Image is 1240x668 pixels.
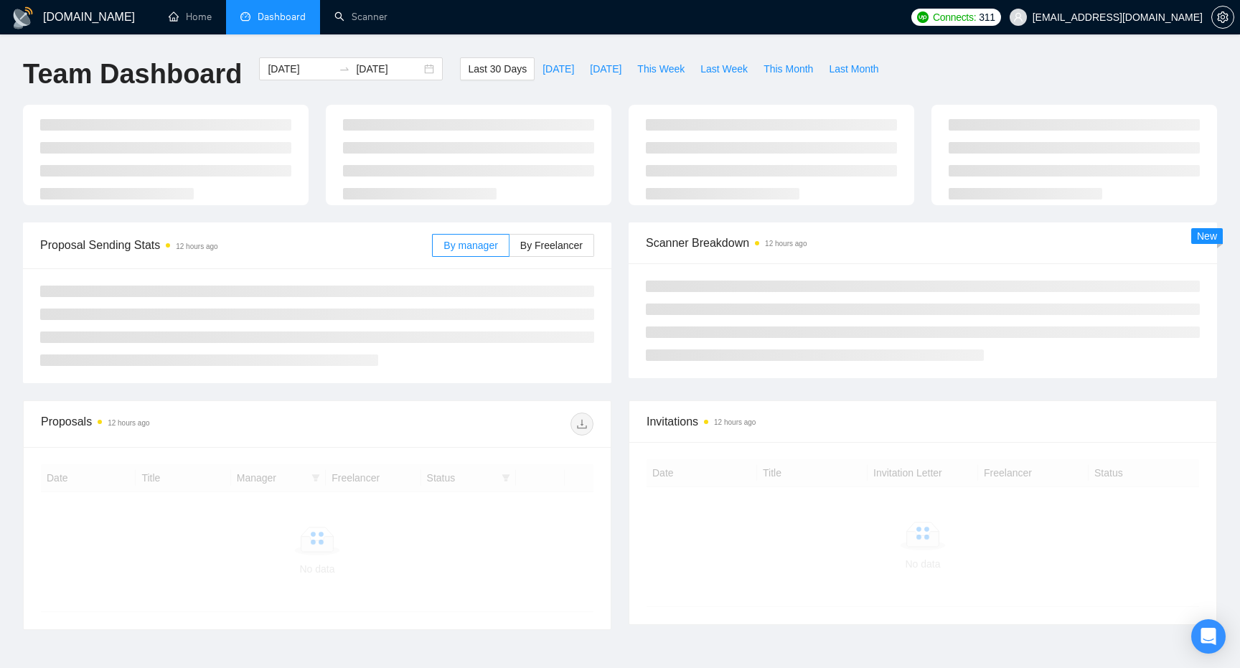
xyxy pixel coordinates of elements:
[829,61,878,77] span: Last Month
[756,57,821,80] button: This Month
[11,6,34,29] img: logo
[334,11,387,23] a: searchScanner
[700,61,748,77] span: Last Week
[468,61,527,77] span: Last 30 Days
[933,9,976,25] span: Connects:
[1191,619,1226,654] div: Open Intercom Messenger
[765,240,807,248] time: 12 hours ago
[590,61,621,77] span: [DATE]
[41,413,317,436] div: Proposals
[23,57,242,91] h1: Team Dashboard
[258,11,306,23] span: Dashboard
[356,61,421,77] input: End date
[240,11,250,22] span: dashboard
[647,413,1199,431] span: Invitations
[169,11,212,23] a: homeHome
[108,419,149,427] time: 12 hours ago
[646,234,1200,252] span: Scanner Breakdown
[339,63,350,75] span: to
[176,243,217,250] time: 12 hours ago
[1197,230,1217,242] span: New
[692,57,756,80] button: Last Week
[821,57,886,80] button: Last Month
[979,9,995,25] span: 311
[520,240,583,251] span: By Freelancer
[339,63,350,75] span: swap-right
[443,240,497,251] span: By manager
[460,57,535,80] button: Last 30 Days
[1013,12,1023,22] span: user
[917,11,929,23] img: upwork-logo.png
[629,57,692,80] button: This Week
[1212,11,1234,23] span: setting
[1211,11,1234,23] a: setting
[582,57,629,80] button: [DATE]
[637,61,685,77] span: This Week
[1211,6,1234,29] button: setting
[714,418,756,426] time: 12 hours ago
[535,57,582,80] button: [DATE]
[542,61,574,77] span: [DATE]
[764,61,813,77] span: This Month
[268,61,333,77] input: Start date
[40,236,432,254] span: Proposal Sending Stats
